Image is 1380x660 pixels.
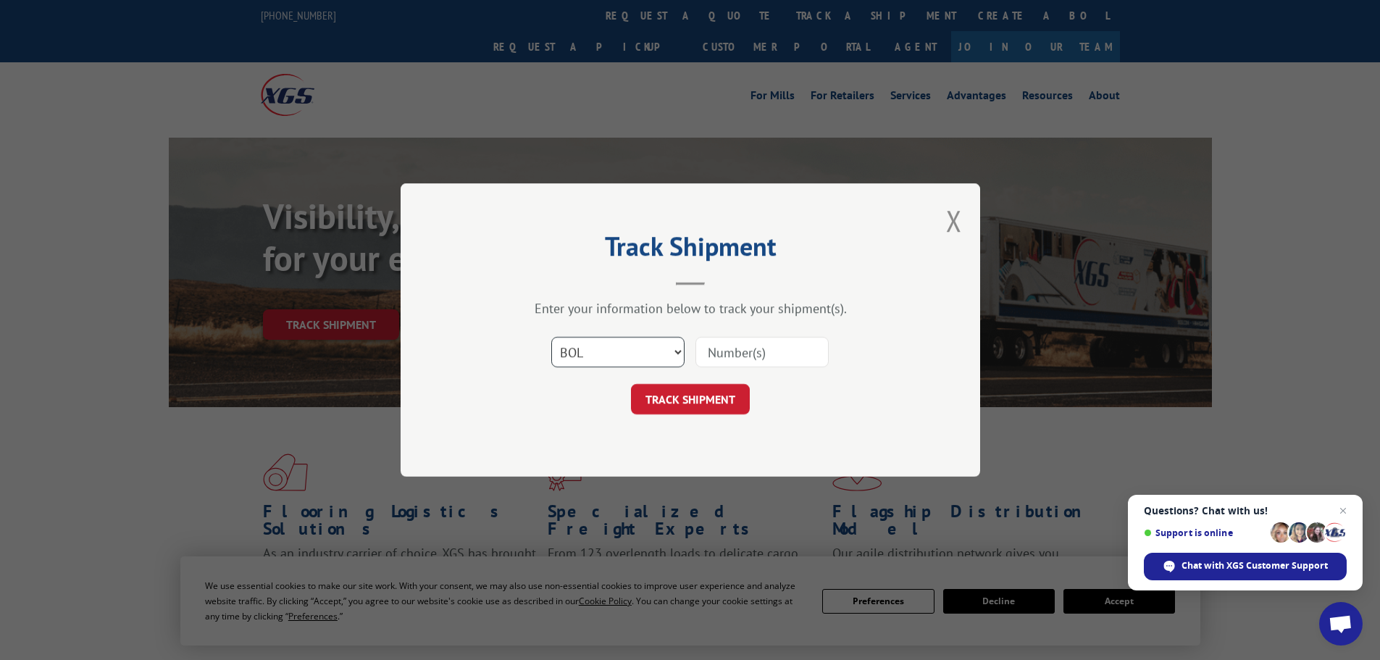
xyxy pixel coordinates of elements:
[946,201,962,240] button: Close modal
[473,300,908,317] div: Enter your information below to track your shipment(s).
[1334,502,1352,519] span: Close chat
[631,384,750,414] button: TRACK SHIPMENT
[1182,559,1328,572] span: Chat with XGS Customer Support
[1144,505,1347,517] span: Questions? Chat with us!
[695,337,829,367] input: Number(s)
[1144,553,1347,580] div: Chat with XGS Customer Support
[1319,602,1363,646] div: Open chat
[1144,527,1266,538] span: Support is online
[473,236,908,264] h2: Track Shipment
